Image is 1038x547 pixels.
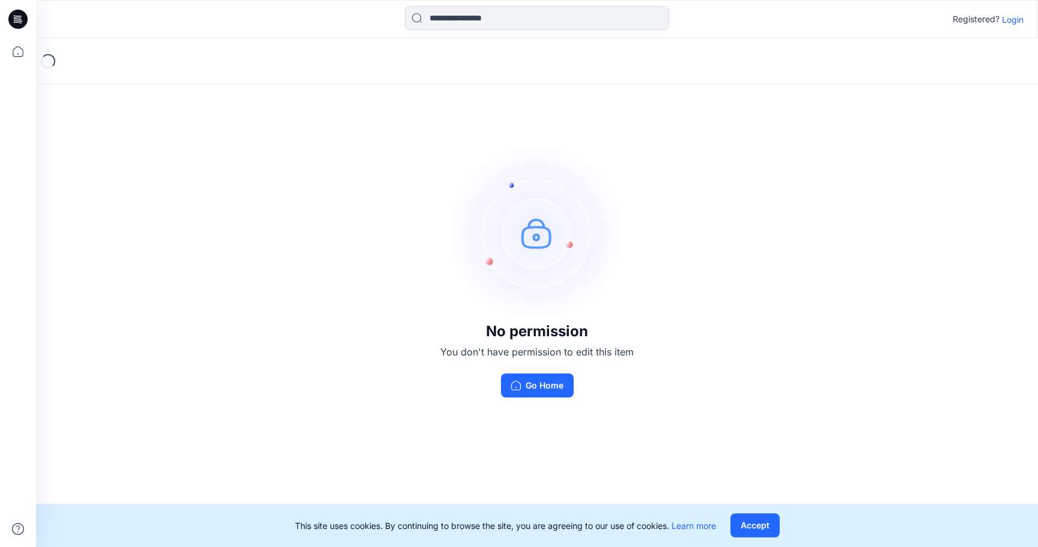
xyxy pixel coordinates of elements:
h3: No permission [440,323,634,340]
p: Registered? [953,12,1000,26]
p: You don't have permission to edit this item [440,345,634,359]
p: Login [1002,13,1024,26]
p: This site uses cookies. By continuing to browse the site, you are agreeing to our use of cookies. [295,519,716,532]
button: Accept [730,513,780,537]
button: Go Home [501,373,574,397]
a: Learn more [672,521,716,531]
img: no-perm.svg [447,143,627,323]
